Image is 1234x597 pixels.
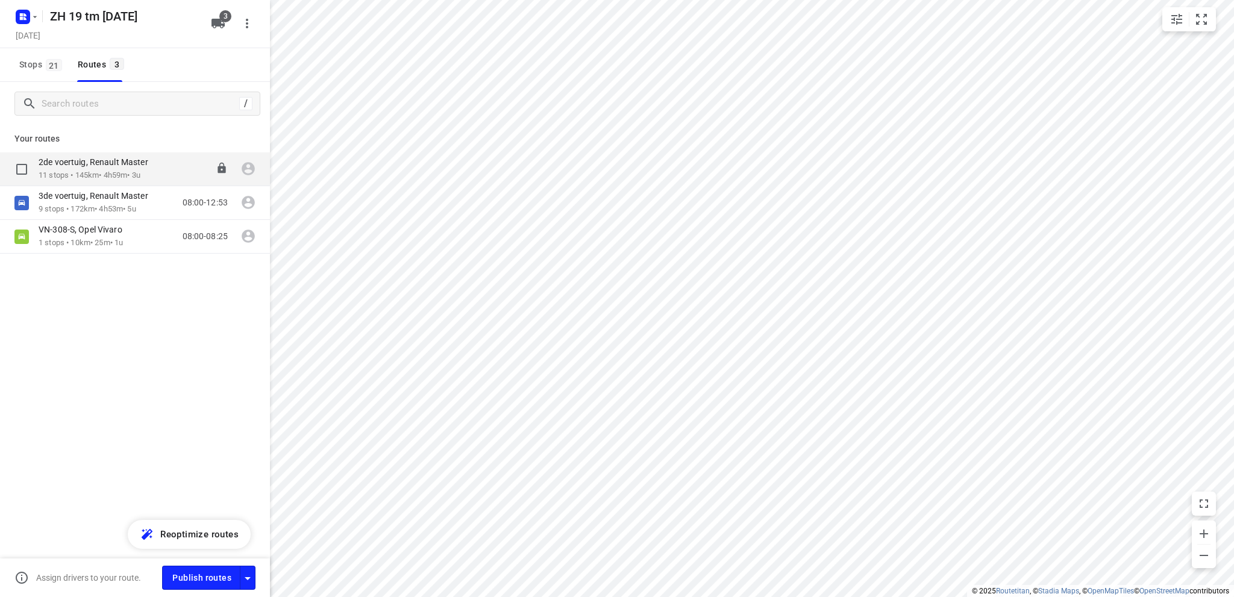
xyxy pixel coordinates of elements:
[39,237,134,249] p: 1 stops • 10km • 25m • 1u
[1189,7,1214,31] button: Fit zoom
[240,570,255,585] div: Driver app settings
[42,95,239,113] input: Search routes
[219,10,231,22] span: 3
[235,11,259,36] button: More
[46,59,62,71] span: 21
[216,162,228,176] button: Lock route
[183,230,228,243] p: 08:00-08:25
[78,57,128,72] div: Routes
[39,224,130,235] p: VN-308-S, Opel Vivaro
[1165,7,1189,31] button: Map settings
[10,157,34,181] span: Select
[39,204,160,215] p: 9 stops • 172km • 4h53m • 5u
[236,224,260,248] span: Assign driver
[162,566,240,589] button: Publish routes
[110,58,124,70] span: 3
[1088,587,1134,595] a: OpenMapTiles
[45,7,201,26] h5: Rename
[239,97,252,110] div: /
[14,133,255,145] p: Your routes
[19,57,66,72] span: Stops
[972,587,1229,595] li: © 2025 , © , © © contributors
[11,28,45,42] h5: Project date
[39,157,155,167] p: 2de voertuig, Renault Master
[183,196,228,209] p: 08:00-12:53
[236,190,260,214] span: Assign driver
[172,570,231,586] span: Publish routes
[36,573,141,583] p: Assign drivers to your route.
[206,11,230,36] button: 3
[1038,587,1079,595] a: Stadia Maps
[1162,7,1216,31] div: small contained button group
[39,190,155,201] p: 3de voertuig, Renault Master
[996,587,1030,595] a: Routetitan
[1139,587,1189,595] a: OpenStreetMap
[236,157,260,181] span: Assign driver
[39,170,160,181] p: 11 stops • 145km • 4h59m • 3u
[160,527,239,542] span: Reoptimize routes
[128,520,251,549] button: Reoptimize routes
